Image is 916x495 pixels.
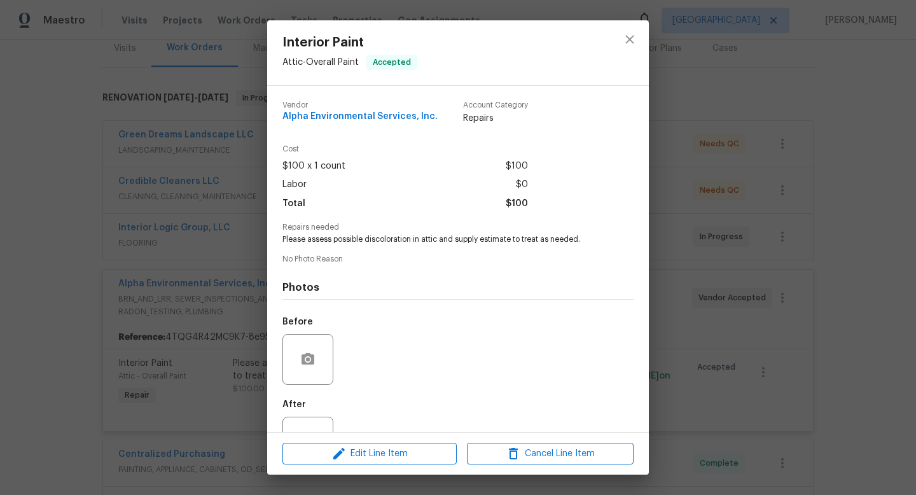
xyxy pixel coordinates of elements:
[368,56,416,69] span: Accepted
[282,101,438,109] span: Vendor
[282,281,634,294] h4: Photos
[506,157,528,176] span: $100
[282,443,457,465] button: Edit Line Item
[282,223,634,232] span: Repairs needed
[282,255,634,263] span: No Photo Reason
[282,157,345,176] span: $100 x 1 count
[516,176,528,194] span: $0
[282,234,599,245] span: Please assess possible discoloration in attic and supply estimate to treat as needed.
[282,112,438,122] span: Alpha Environmental Services, Inc.
[614,24,645,55] button: close
[471,446,630,462] span: Cancel Line Item
[282,145,528,153] span: Cost
[506,195,528,213] span: $100
[282,36,417,50] span: Interior Paint
[282,195,305,213] span: Total
[463,112,528,125] span: Repairs
[282,400,306,409] h5: After
[282,176,307,194] span: Labor
[282,317,313,326] h5: Before
[282,58,359,67] span: Attic - Overall Paint
[463,101,528,109] span: Account Category
[286,446,453,462] span: Edit Line Item
[467,443,634,465] button: Cancel Line Item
